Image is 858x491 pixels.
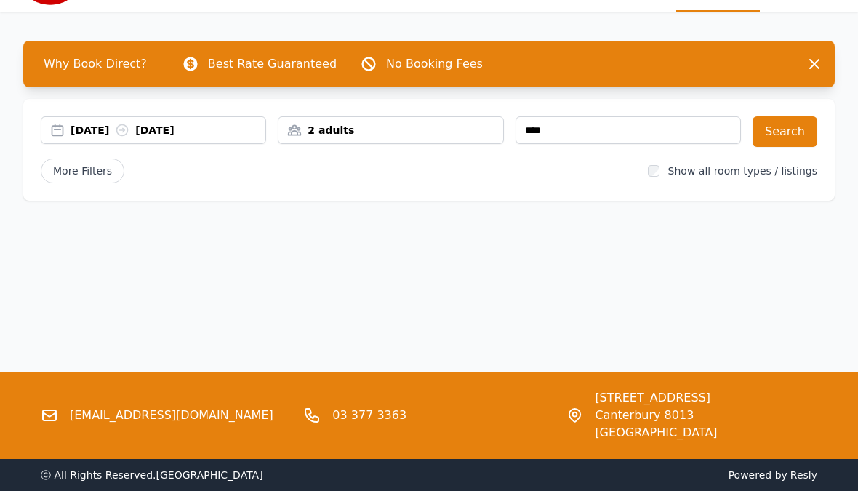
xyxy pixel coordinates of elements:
[278,123,502,137] div: 2 adults
[790,469,817,481] a: Resly
[595,407,817,442] span: Canterbury 8013 [GEOGRAPHIC_DATA]
[668,165,817,177] label: Show all room types / listings
[595,389,817,407] span: [STREET_ADDRESS]
[71,123,265,137] div: [DATE] [DATE]
[386,55,483,73] p: No Booking Fees
[41,159,124,183] span: More Filters
[332,407,406,424] a: 03 377 3363
[753,116,817,147] button: Search
[435,468,817,482] span: Powered by
[41,469,263,481] span: ⓒ All Rights Reserved. [GEOGRAPHIC_DATA]
[70,407,273,424] a: [EMAIL_ADDRESS][DOMAIN_NAME]
[208,55,337,73] p: Best Rate Guaranteed
[32,49,159,79] span: Why Book Direct?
